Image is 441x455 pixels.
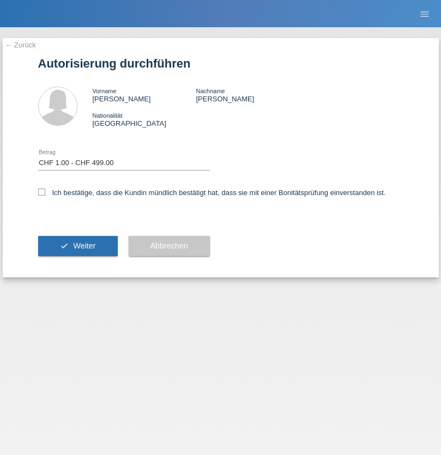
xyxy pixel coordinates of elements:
[73,241,95,250] span: Weiter
[93,87,196,103] div: [PERSON_NAME]
[5,41,36,49] a: ← Zurück
[414,10,436,17] a: menu
[38,57,403,70] h1: Autorisierung durchführen
[93,112,123,119] span: Nationalität
[150,241,188,250] span: Abbrechen
[38,236,118,257] button: check Weiter
[93,88,117,94] span: Vorname
[38,189,386,197] label: Ich bestätige, dass die Kundin mündlich bestätigt hat, dass sie mit einer Bonitätsprüfung einvers...
[129,236,210,257] button: Abbrechen
[196,88,225,94] span: Nachname
[60,241,69,250] i: check
[196,87,299,103] div: [PERSON_NAME]
[419,9,430,20] i: menu
[93,111,196,128] div: [GEOGRAPHIC_DATA]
